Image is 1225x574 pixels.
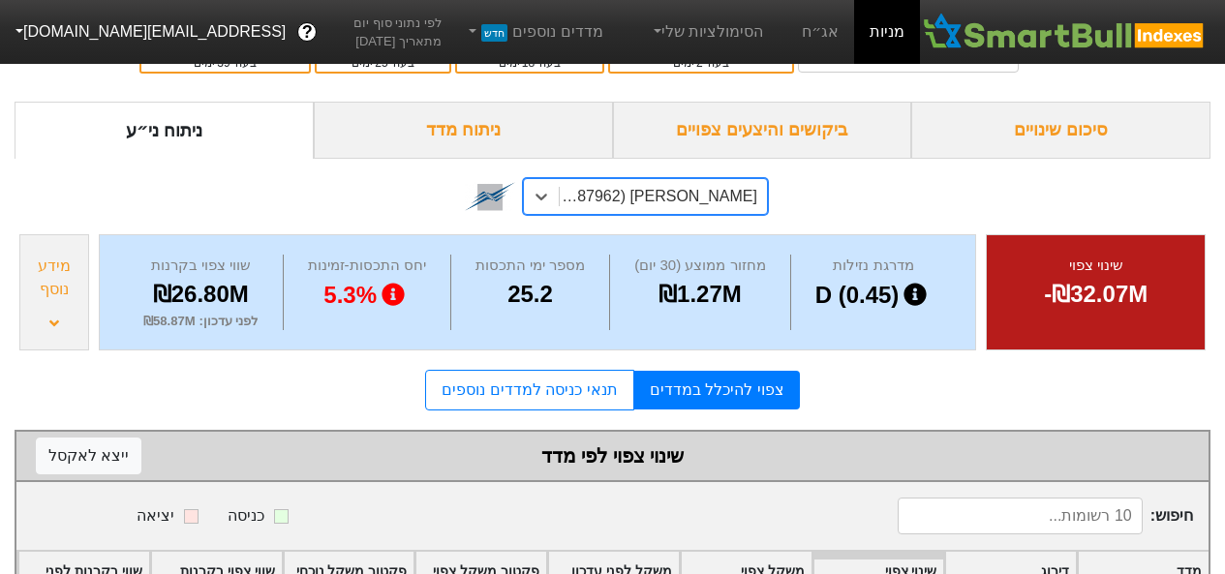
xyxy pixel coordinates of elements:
a: מדדים נוספיםחדש [457,13,611,51]
div: ניתוח ני״ע [15,102,314,159]
div: שווי צפוי בקרנות [124,255,278,277]
div: ₪26.80M [124,277,278,312]
a: צפוי להיכלל במדדים [634,371,800,409]
div: כניסה [228,504,264,528]
div: סיכום שינויים [911,102,1210,159]
img: tase link [465,171,515,222]
div: 5.3% [289,277,445,314]
div: מדרגת נזילות [796,255,952,277]
div: ניתוח מדד [314,102,613,159]
div: יחס התכסות-זמינות [289,255,445,277]
div: שינוי צפוי [1011,255,1180,277]
div: מחזור ממוצע (30 יום) [615,255,784,277]
input: 10 רשומות... [898,498,1143,534]
button: ייצא לאקסל [36,438,141,474]
span: חדש [481,24,507,42]
span: חיפוש : [898,498,1193,534]
div: [PERSON_NAME] (1187962) [558,185,757,208]
div: D (0.45) [796,277,952,314]
img: SmartBull [920,13,1210,51]
div: לפני עדכון : ₪58.87M [124,312,278,331]
span: לפי נתוני סוף יום מתאריך [DATE] [328,14,442,51]
a: תנאי כניסה למדדים נוספים [425,370,633,410]
div: מידע נוסף [25,255,83,301]
div: 25.2 [456,277,604,312]
div: שינוי צפוי לפי מדד [36,441,1189,470]
span: ? [302,19,313,45]
div: -₪32.07M [1011,277,1180,312]
a: הסימולציות שלי [642,13,772,51]
div: ביקושים והיצעים צפויים [613,102,912,159]
div: מספר ימי התכסות [456,255,604,277]
div: יציאה [137,504,174,528]
div: ₪1.27M [615,277,784,312]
